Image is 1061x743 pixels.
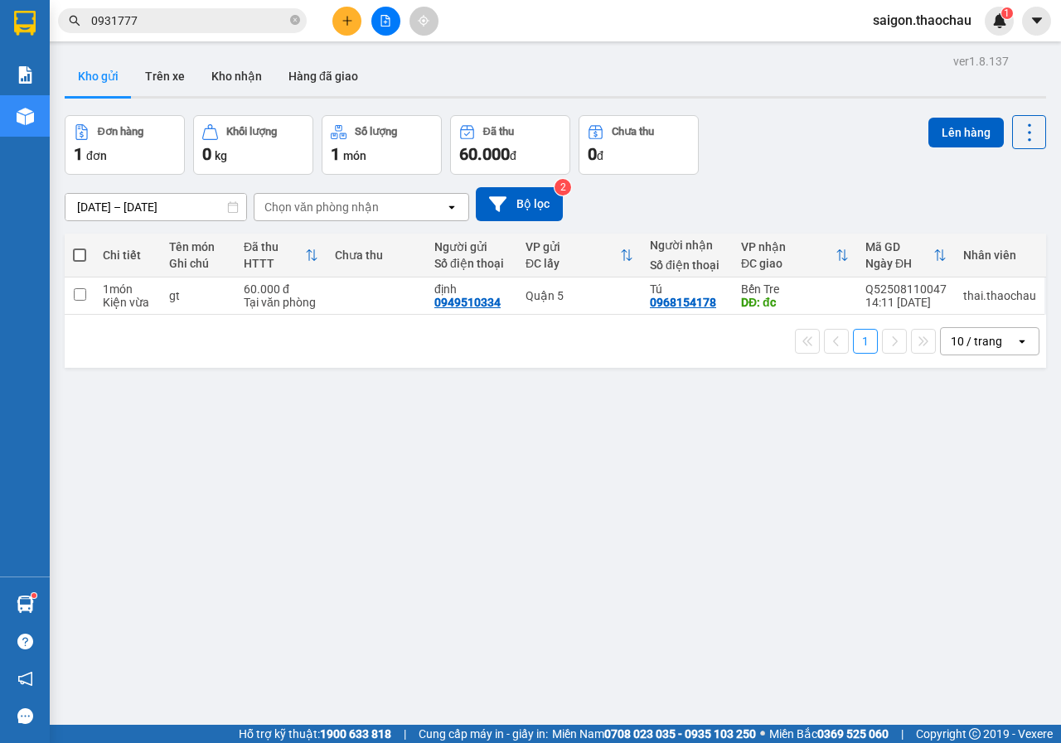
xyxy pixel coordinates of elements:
input: Select a date range. [65,194,246,220]
span: Miền Nam [552,725,756,743]
div: ver 1.8.137 [953,52,1009,70]
button: Trên xe [132,56,198,96]
div: Chi tiết [103,248,153,262]
span: kg [215,149,227,162]
sup: 2 [555,179,571,195]
div: Người nhận [650,239,724,252]
span: close-circle [290,13,300,29]
div: 0968154178 [650,296,716,309]
div: gt [169,289,227,302]
span: 1 [331,144,340,164]
div: Chọn văn phòng nhận [264,199,379,215]
span: 60.000 [459,144,510,164]
span: notification [17,671,33,687]
div: định [434,282,509,296]
th: Toggle SortBy [733,234,857,277]
div: Ngày ĐH [865,257,933,270]
th: Toggle SortBy [517,234,642,277]
span: | [901,725,904,743]
span: plus [342,15,353,27]
span: message [17,708,33,724]
img: solution-icon [17,66,34,84]
span: Cung cấp máy in - giấy in: [419,725,548,743]
div: VP nhận [741,240,836,253]
div: 60.000 đ [244,282,318,296]
div: Chưa thu [335,248,418,262]
span: món [343,149,366,162]
div: Tên món [169,240,227,253]
button: Bộ lọc [476,187,563,221]
span: copyright [969,728,981,740]
div: Mã GD [865,240,933,253]
div: 1 món [103,282,153,296]
span: caret-down [1030,13,1044,28]
div: Tú [650,282,724,296]
div: Quận 5 [526,289,633,302]
svg: open [1015,335,1029,348]
th: Toggle SortBy [857,234,955,277]
div: 14:11 [DATE] [865,296,947,309]
span: | [404,725,406,743]
strong: 0708 023 035 - 0935 103 250 [604,727,756,741]
div: Số điện thoại [650,258,724,272]
span: aim [418,15,429,27]
div: Tại văn phòng [244,296,318,309]
button: Hàng đã giao [275,56,371,96]
button: Đơn hàng1đơn [65,115,185,175]
div: Chưa thu [612,126,654,138]
div: 10 / trang [951,333,1002,350]
div: HTTT [244,257,305,270]
span: close-circle [290,15,300,25]
button: aim [409,7,438,36]
img: icon-new-feature [992,13,1007,28]
span: 0 [588,144,597,164]
button: Khối lượng0kg [193,115,313,175]
div: Nhân viên [963,248,1036,262]
img: warehouse-icon [17,108,34,125]
div: Số lượng [355,126,397,138]
button: Lên hàng [928,118,1004,147]
button: plus [332,7,361,36]
div: Đã thu [483,126,514,138]
button: 1 [853,329,878,354]
span: 1 [74,144,83,164]
span: saigon.thaochau [860,10,985,31]
div: Số điện thoại [434,257,509,270]
button: Kho nhận [198,56,275,96]
button: file-add [371,7,400,36]
svg: open [445,200,458,214]
sup: 1 [31,593,36,598]
strong: 0369 525 060 [817,727,889,741]
div: 0949510334 [434,296,501,309]
span: question-circle [17,634,33,649]
button: Số lượng1món [322,115,442,175]
span: ⚪️ [760,731,765,737]
div: ĐC lấy [526,257,620,270]
input: Tìm tên, số ĐT hoặc mã đơn [91,12,287,30]
div: Người gửi [434,240,509,253]
div: VP gửi [526,240,620,253]
span: đ [510,149,516,162]
button: Chưa thu0đ [579,115,699,175]
span: file-add [380,15,391,27]
sup: 1 [1001,7,1013,19]
img: logo-vxr [14,11,36,36]
div: Khối lượng [226,126,277,138]
div: Đã thu [244,240,305,253]
span: đơn [86,149,107,162]
button: Kho gửi [65,56,132,96]
div: DĐ: đc [741,296,849,309]
span: Miền Bắc [769,725,889,743]
div: ĐC giao [741,257,836,270]
span: đ [597,149,603,162]
span: 1 [1004,7,1010,19]
strong: 1900 633 818 [320,727,391,741]
div: Q52508110047 [865,282,947,296]
span: search [69,15,80,27]
span: 0 [202,144,211,164]
div: Ghi chú [169,257,227,270]
button: caret-down [1022,7,1051,36]
div: Đơn hàng [98,126,143,138]
div: Bến Tre [741,282,849,296]
img: warehouse-icon [17,596,34,613]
